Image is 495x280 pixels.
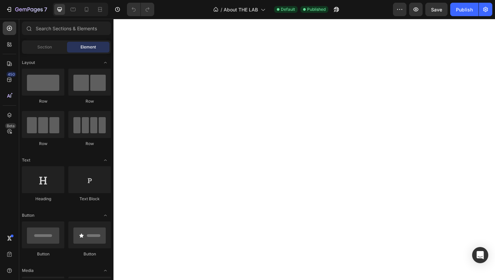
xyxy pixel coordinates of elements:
[44,5,47,13] p: 7
[100,210,111,221] span: Toggle open
[281,6,295,12] span: Default
[22,268,34,274] span: Media
[68,196,111,202] div: Text Block
[224,6,258,13] span: About THE LAB
[472,247,488,263] div: Open Intercom Messenger
[22,157,30,163] span: Text
[450,3,478,16] button: Publish
[68,141,111,147] div: Row
[221,6,222,13] span: /
[22,60,35,66] span: Layout
[5,123,16,129] div: Beta
[80,44,96,50] span: Element
[456,6,473,13] div: Publish
[113,19,495,280] iframe: Design area
[68,251,111,257] div: Button
[100,155,111,166] span: Toggle open
[22,212,34,218] span: Button
[68,98,111,104] div: Row
[307,6,326,12] span: Published
[6,72,16,77] div: 450
[22,196,64,202] div: Heading
[37,44,52,50] span: Section
[3,3,50,16] button: 7
[100,265,111,276] span: Toggle open
[22,22,111,35] input: Search Sections & Elements
[22,251,64,257] div: Button
[431,7,442,12] span: Save
[22,98,64,104] div: Row
[22,141,64,147] div: Row
[127,3,154,16] div: Undo/Redo
[100,57,111,68] span: Toggle open
[425,3,448,16] button: Save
